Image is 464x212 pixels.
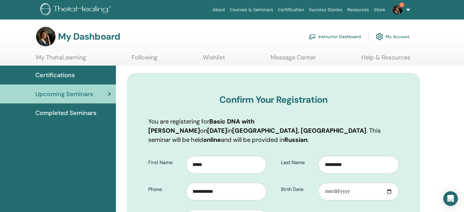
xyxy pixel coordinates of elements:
a: About [210,4,227,16]
a: Help & Resources [361,54,410,66]
img: logo.png [40,3,113,17]
h3: My Dashboard [58,31,120,42]
b: [DATE] [207,127,227,135]
img: default.jpg [393,5,402,15]
a: Following [131,54,157,66]
span: 1 [399,2,404,7]
a: Store [372,4,388,16]
a: Instructor Dashboard [308,30,361,43]
a: Courses & Seminars [228,4,276,16]
img: chalkboard-teacher.svg [308,34,316,39]
a: My Account [376,30,410,43]
a: Certification [275,4,306,16]
span: Upcoming Seminars [35,89,93,99]
img: default.jpg [36,27,56,46]
a: Message Center [271,54,316,66]
h3: Confirm Your Registration [148,94,399,105]
span: Completed Seminars [35,108,96,117]
p: You are registering for on in . This seminar will be held and will be provided in . [148,117,399,144]
label: Phone [144,184,186,195]
b: [GEOGRAPHIC_DATA], [GEOGRAPHIC_DATA] [232,127,366,135]
label: Birth Date [276,184,319,195]
a: My ThetaLearning [36,54,86,66]
a: Success Stories [307,4,345,16]
a: Wishlist [203,54,225,66]
img: cog.svg [376,31,383,42]
label: Last Name [276,157,319,168]
span: Certifications [35,70,75,80]
b: online [203,136,221,144]
label: First Name [144,157,186,168]
div: Open Intercom Messenger [443,191,458,206]
a: Resources [345,4,372,16]
b: Russian [284,136,308,144]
